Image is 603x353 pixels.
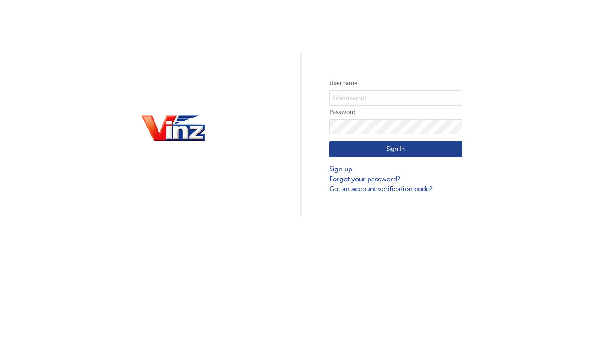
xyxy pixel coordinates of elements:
a: Got an account verification code? [329,184,462,194]
a: Forgot your password? [329,174,462,184]
a: Sign up [329,164,462,174]
label: Password [329,107,462,118]
img: vinz [141,113,205,144]
label: Username [329,78,462,89]
input: Username [329,90,462,106]
button: Sign In [329,141,462,158]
